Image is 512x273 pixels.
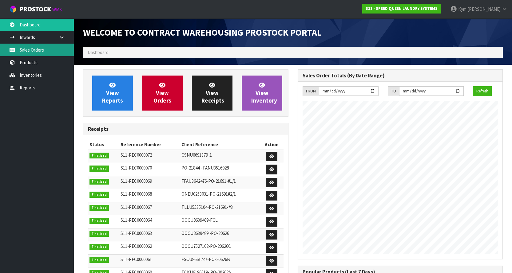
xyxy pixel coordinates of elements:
[89,153,109,159] span: Finalised
[92,76,133,111] a: ViewReports
[9,5,17,13] img: cube-alt.png
[181,204,233,210] span: TLLU5535104-PO-21691-#3
[180,140,260,150] th: Client Reference
[88,126,284,132] h3: Receipts
[121,243,152,249] span: S11-REC0000062
[121,152,152,158] span: S11-REC0000072
[121,230,152,236] span: S11-REC0000063
[192,76,232,111] a: ViewReceipts
[83,27,322,38] span: Welcome to Contract Warehousing ProStock Portal
[388,86,399,96] div: TO
[181,217,218,223] span: OOCU8639489-FCL
[303,73,498,79] h3: Sales Order Totals (By Date Range)
[242,76,282,111] a: ViewInventory
[181,191,236,197] span: ONEU0253031-PO-21691#2/1
[181,243,231,249] span: OOCU7527102-PO-20626C
[89,205,109,211] span: Finalised
[89,218,109,224] span: Finalised
[366,6,438,11] strong: S11 - SPEED QUEEN LAUNDRY SYSTEMS
[181,152,212,158] span: CSNU6691379 .1
[303,86,319,96] div: FROM
[20,5,51,13] span: ProStock
[121,165,152,171] span: S11-REC0000070
[89,257,109,263] span: Finalised
[121,256,152,262] span: S11-REC0000061
[260,140,284,150] th: Action
[251,81,277,104] span: View Inventory
[89,244,109,250] span: Finalised
[119,140,180,150] th: Reference Number
[102,81,123,104] span: View Reports
[181,165,229,171] span: PO-21844 - FANU3516928
[121,191,152,197] span: S11-REC0000068
[121,178,152,184] span: S11-REC0000069
[89,192,109,198] span: Finalised
[458,6,466,12] span: Kym
[89,231,109,237] span: Finalised
[121,204,152,210] span: S11-REC0000067
[201,81,224,104] span: View Receipts
[473,86,492,96] button: Refresh
[467,6,501,12] span: [PERSON_NAME]
[142,76,183,111] a: ViewOrders
[121,217,152,223] span: S11-REC0000064
[88,140,119,150] th: Status
[181,230,229,236] span: OOCU8639489 -PO-20626
[153,81,171,104] span: View Orders
[89,179,109,185] span: Finalised
[181,256,230,262] span: FSCU8661747-PO-20626B
[181,178,236,184] span: FFAU3642476-PO-21691-#1/1
[88,49,109,55] span: Dashboard
[52,7,62,13] small: WMS
[89,166,109,172] span: Finalised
